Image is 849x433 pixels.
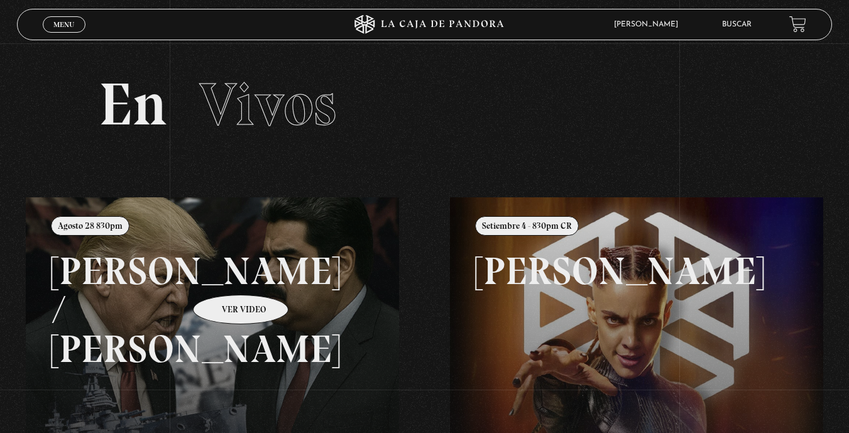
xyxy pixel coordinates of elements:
span: Vivos [199,69,336,140]
h2: En [99,75,751,134]
a: View your shopping cart [789,16,806,33]
span: [PERSON_NAME] [608,21,691,28]
a: Buscar [722,21,752,28]
span: Menu [53,21,74,28]
span: Cerrar [49,31,79,40]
